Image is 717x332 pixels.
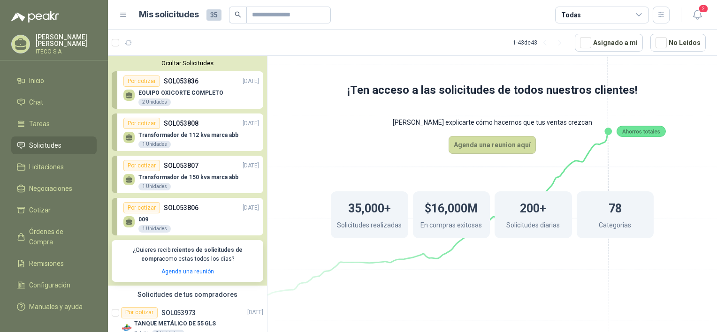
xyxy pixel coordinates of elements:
span: Solicitudes [29,140,61,151]
h1: 78 [609,197,622,218]
p: ITECO S.A [36,49,97,54]
div: 1 Unidades [138,141,171,148]
h1: 200+ [520,197,546,218]
div: 2 Unidades [138,98,171,106]
a: Cotizar [11,201,97,219]
a: Por cotizarSOL053806[DATE] 0091 Unidades [112,198,263,235]
p: [PERSON_NAME] [PERSON_NAME] [36,34,97,47]
p: [DATE] [243,119,259,128]
p: Categorias [599,220,631,233]
a: Solicitudes [11,136,97,154]
div: Solicitudes de tus compradores [108,286,267,303]
p: SOL053973 [161,309,196,316]
div: Por cotizar [123,160,160,171]
a: Inicio [11,72,97,90]
p: [DATE] [243,77,259,86]
div: Por cotizar [123,118,160,129]
p: Transformador de 112 kva marca abb [138,132,238,138]
button: 2 [689,7,706,23]
button: No Leídos [650,34,706,52]
div: Todas [561,10,581,20]
p: En compras exitosas [420,220,482,233]
a: Negociaciones [11,180,97,197]
div: Por cotizar [121,307,158,318]
a: Remisiones [11,255,97,272]
span: Inicio [29,75,44,86]
h1: Mis solicitudes [139,8,199,22]
p: ¿Quieres recibir como estas todos los días? [117,246,258,264]
p: TANQUE METÁLICO DE 55 GLS [134,319,216,328]
p: [DATE] [247,308,263,317]
a: Por cotizarSOL053808[DATE] Transformador de 112 kva marca abb1 Unidades [112,113,263,151]
a: Manuales y ayuda [11,298,97,316]
button: Ocultar Solicitudes [112,60,263,67]
span: Tareas [29,119,50,129]
span: search [235,11,241,18]
span: Remisiones [29,258,64,269]
span: Configuración [29,280,70,290]
button: Asignado a mi [575,34,643,52]
p: 009 [138,216,171,223]
h1: 35,000+ [348,197,391,218]
a: Chat [11,93,97,111]
p: SOL053806 [164,203,198,213]
div: 1 - 43 de 43 [513,35,567,50]
span: 35 [206,9,221,21]
a: Agenda una reunión [161,268,214,275]
h1: $16,000M [425,197,478,218]
span: 2 [698,4,709,13]
p: SOL053808 [164,118,198,128]
a: Por cotizarSOL053836[DATE] EQUIPO OXICORTE COMPLETO2 Unidades [112,71,263,109]
p: [DATE] [243,161,259,170]
div: Ocultar SolicitudesPor cotizarSOL053836[DATE] EQUIPO OXICORTE COMPLETO2 UnidadesPor cotizarSOL053... [108,56,267,286]
a: Tareas [11,115,97,133]
span: Negociaciones [29,183,72,194]
a: Licitaciones [11,158,97,176]
div: 1 Unidades [138,225,171,233]
span: Manuales y ayuda [29,302,83,312]
p: [DATE] [243,204,259,212]
span: Licitaciones [29,162,64,172]
span: Cotizar [29,205,51,215]
p: Transformador de 150 kva marca abb [138,174,238,181]
div: 1 Unidades [138,183,171,190]
p: EQUIPO OXICORTE COMPLETO [138,90,223,96]
span: Órdenes de Compra [29,226,88,247]
a: Por cotizarSOL053807[DATE] Transformador de 150 kva marca abb1 Unidades [112,156,263,193]
p: Solicitudes realizadas [337,220,402,233]
p: Solicitudes diarias [506,220,560,233]
div: Por cotizar [123,202,160,213]
a: Órdenes de Compra [11,223,97,251]
div: Por cotizar [123,75,160,87]
span: Chat [29,97,43,107]
img: Logo peakr [11,11,59,23]
p: SOL053807 [164,160,198,171]
p: SOL053836 [164,76,198,86]
b: cientos de solicitudes de compra [141,247,243,262]
button: Agenda una reunion aquí [449,136,536,154]
a: Configuración [11,276,97,294]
